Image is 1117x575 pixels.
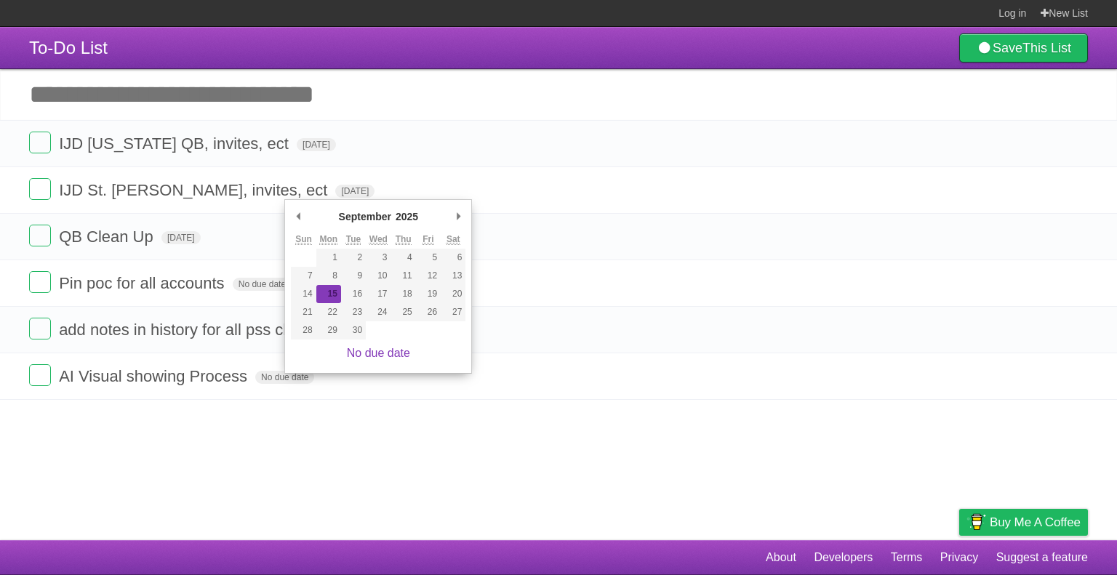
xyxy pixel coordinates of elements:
button: 25 [391,303,416,321]
button: 26 [416,303,441,321]
button: 21 [291,303,316,321]
button: 7 [291,267,316,285]
abbr: Friday [423,234,433,245]
a: Privacy [940,544,978,571]
span: IJD St. [PERSON_NAME], invites, ect [59,181,331,199]
abbr: Saturday [447,234,460,245]
abbr: Monday [319,234,337,245]
a: Developers [814,544,873,571]
button: Next Month [451,206,465,228]
span: IJD [US_STATE] QB, invites, ect [59,134,292,153]
button: Previous Month [291,206,305,228]
button: 18 [391,285,416,303]
button: 29 [316,321,341,339]
a: Suggest a feature [996,544,1088,571]
label: Done [29,132,51,153]
span: [DATE] [335,185,375,198]
button: 17 [366,285,391,303]
button: 13 [441,267,465,285]
button: 1 [316,249,341,267]
button: 30 [341,321,366,339]
abbr: Wednesday [369,234,388,245]
span: No due date [255,371,314,384]
button: 3 [366,249,391,267]
span: Pin poc for all accounts [59,274,228,292]
span: To-Do List [29,38,108,57]
span: add notes in history for all pss check-in accounts [59,321,407,339]
img: Buy me a coffee [966,510,986,534]
button: 22 [316,303,341,321]
a: SaveThis List [959,33,1088,63]
span: QB Clean Up [59,228,157,246]
button: 2 [341,249,366,267]
label: Done [29,271,51,293]
button: 8 [316,267,341,285]
button: 20 [441,285,465,303]
button: 11 [391,267,416,285]
button: 24 [366,303,391,321]
button: 16 [341,285,366,303]
button: 9 [341,267,366,285]
button: 19 [416,285,441,303]
span: AI Visual showing Process [59,367,251,385]
button: 4 [391,249,416,267]
a: Buy me a coffee [959,509,1088,536]
button: 15 [316,285,341,303]
button: 5 [416,249,441,267]
button: 12 [416,267,441,285]
div: 2025 [393,206,420,228]
button: 6 [441,249,465,267]
span: Buy me a coffee [990,510,1081,535]
a: Terms [891,544,923,571]
label: Done [29,318,51,339]
button: 10 [366,267,391,285]
span: [DATE] [161,231,201,244]
label: Done [29,225,51,246]
abbr: Thursday [396,234,412,245]
abbr: Tuesday [346,234,361,245]
a: No due date [347,347,410,359]
label: Done [29,364,51,386]
a: About [766,544,796,571]
button: 27 [441,303,465,321]
span: [DATE] [297,138,336,151]
b: This List [1022,41,1071,55]
label: Done [29,178,51,200]
span: No due date [233,278,292,291]
button: 14 [291,285,316,303]
button: 23 [341,303,366,321]
abbr: Sunday [295,234,312,245]
button: 28 [291,321,316,339]
div: September [337,206,393,228]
